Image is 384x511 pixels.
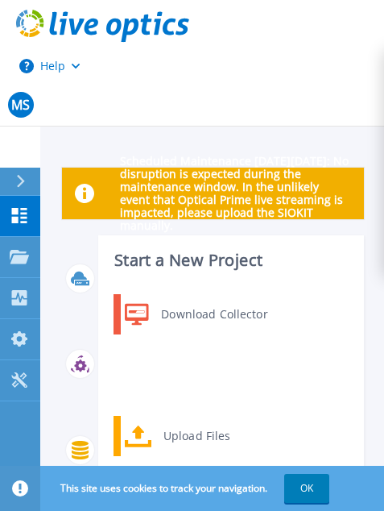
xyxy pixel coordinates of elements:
[153,298,275,330] div: Download Collector
[284,474,329,503] button: OK
[114,251,343,269] h3: Start a New Project
[120,155,351,233] p: Scheduled Maintenance [DATE][DATE]: No disruption is expected during the maintenance window. In t...
[44,474,329,503] span: This site uses cookies to track your navigation.
[114,294,279,334] a: Download Collector
[155,420,275,452] div: Upload Files
[114,416,279,456] a: Upload Files
[11,98,30,111] span: MS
